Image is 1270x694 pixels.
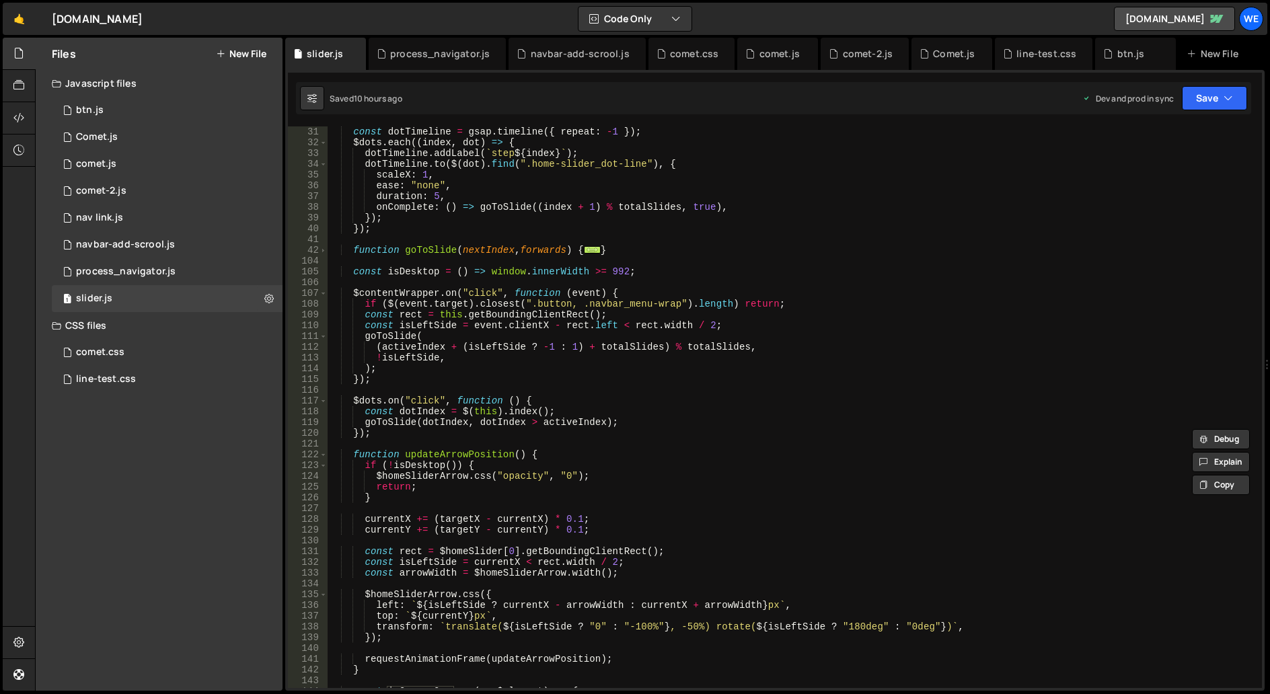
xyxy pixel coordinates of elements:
[288,654,328,664] div: 141
[288,481,328,492] div: 125
[288,578,328,589] div: 134
[288,514,328,525] div: 128
[288,546,328,557] div: 131
[52,178,283,204] div: 17167/47405.js
[288,191,328,202] div: 37
[288,535,328,546] div: 130
[52,46,76,61] h2: Files
[288,428,328,438] div: 120
[288,589,328,600] div: 135
[76,212,123,224] div: nav link.js
[288,417,328,428] div: 119
[288,643,328,654] div: 140
[759,47,800,61] div: comet.js
[1117,47,1145,61] div: btn.js
[1182,86,1247,110] button: Save
[1239,7,1263,31] a: We
[288,299,328,309] div: 108
[288,503,328,514] div: 127
[288,309,328,320] div: 109
[670,47,718,61] div: comet.css
[76,104,104,116] div: btn.js
[1187,47,1243,61] div: New File
[578,7,692,31] button: Code Only
[52,151,283,178] div: 17167/47407.js
[288,471,328,481] div: 124
[36,70,283,97] div: Javascript files
[843,47,893,61] div: comet-2.js
[76,293,112,305] div: slider.js
[76,266,176,278] div: process_navigator.js
[288,202,328,213] div: 38
[52,231,283,258] div: 17167/47443.js
[76,373,136,385] div: line-test.css
[288,266,328,277] div: 105
[288,632,328,643] div: 139
[933,47,975,61] div: Comet.js
[288,159,328,169] div: 34
[390,47,490,61] div: process_navigator.js
[288,664,328,675] div: 142
[288,148,328,159] div: 33
[288,600,328,611] div: 136
[76,158,116,170] div: comet.js
[288,352,328,363] div: 113
[288,438,328,449] div: 121
[36,312,283,339] div: CSS files
[288,675,328,686] div: 143
[52,258,283,285] div: 17167/47466.js
[52,124,283,151] div: 17167/47404.js
[288,492,328,503] div: 126
[76,185,126,197] div: comet-2.js
[52,339,283,366] div: 17167/47408.css
[288,256,328,266] div: 104
[288,320,328,331] div: 110
[63,295,71,305] span: 1
[76,239,175,251] div: navbar-add-scrool.js
[330,93,402,104] div: Saved
[288,395,328,406] div: 117
[288,363,328,374] div: 114
[3,3,36,35] a: 🤙
[584,246,601,254] span: ...
[288,525,328,535] div: 129
[288,277,328,288] div: 106
[288,137,328,148] div: 32
[52,11,143,27] div: [DOMAIN_NAME]
[1192,452,1250,472] button: Explain
[288,374,328,385] div: 115
[76,346,124,358] div: comet.css
[288,213,328,223] div: 39
[531,47,630,61] div: navbar-add-scrool.js
[288,342,328,352] div: 112
[288,331,328,342] div: 111
[1114,7,1235,31] a: [DOMAIN_NAME]
[288,406,328,417] div: 118
[52,366,283,393] div: 17167/47403.css
[288,126,328,137] div: 31
[1016,47,1076,61] div: line-test.css
[52,204,283,231] div: 17167/47512.js
[288,245,328,256] div: 42
[288,288,328,299] div: 107
[288,449,328,460] div: 122
[76,131,118,143] div: Comet.js
[288,234,328,245] div: 41
[288,557,328,568] div: 132
[288,568,328,578] div: 133
[288,611,328,621] div: 137
[288,460,328,471] div: 123
[52,97,283,124] div: 17167/47401.js
[52,285,283,312] div: 17167/47522.js
[1192,429,1250,449] button: Debug
[307,47,343,61] div: slider.js
[288,223,328,234] div: 40
[1192,475,1250,495] button: Copy
[354,93,402,104] div: 10 hours ago
[288,621,328,632] div: 138
[288,385,328,395] div: 116
[288,180,328,191] div: 36
[216,48,266,59] button: New File
[1082,93,1174,104] div: Dev and prod in sync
